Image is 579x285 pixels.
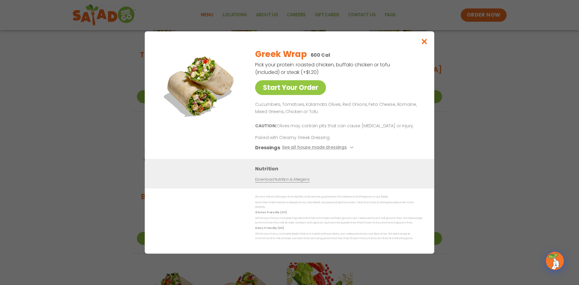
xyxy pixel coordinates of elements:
[255,195,422,199] p: We are not an allergen free facility and cannot guarantee the absence of allergens in our foods.
[255,123,277,129] b: CAUTION:
[255,80,326,95] a: Start Your Order
[255,211,286,214] strong: Gluten Friendly (GF)
[255,135,367,141] p: Paired with Creamy Greek Dressing
[255,226,283,230] strong: Dairy Friendly (DF)
[255,122,420,130] p: Olives may contain pits that can cause [MEDICAL_DATA] or injury.
[255,144,280,151] h3: Dressings
[255,231,422,241] p: While our menu includes foods that are made without dairy, our restaurants are not dairy free. We...
[255,48,307,61] h2: Greek Wrap
[282,144,355,151] button: See all house made dressings
[415,31,434,52] button: Close modal
[255,200,422,210] p: Nutrition information is based on our standard recipes and portion sizes. Click Nutrition & Aller...
[255,61,391,76] p: Pick your protein: roasted chicken, buffalo chicken or tofu (included) or steak (+$1.20)
[255,177,309,182] a: Download Nutrition & Allergens
[158,43,243,128] img: Featured product photo for Greek Wrap
[546,252,563,269] img: wpChatIcon
[311,51,330,59] p: 600 Cal
[255,216,422,225] p: While our menu includes ingredients that are made without gluten, our restaurants are not gluten ...
[255,165,425,173] h3: Nutrition
[255,101,420,116] p: Cucumbers, Tomatoes, Kalamata Olives, Red Onions, Feta Cheese, Romaine, Mixed Greens, Chicken or ...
